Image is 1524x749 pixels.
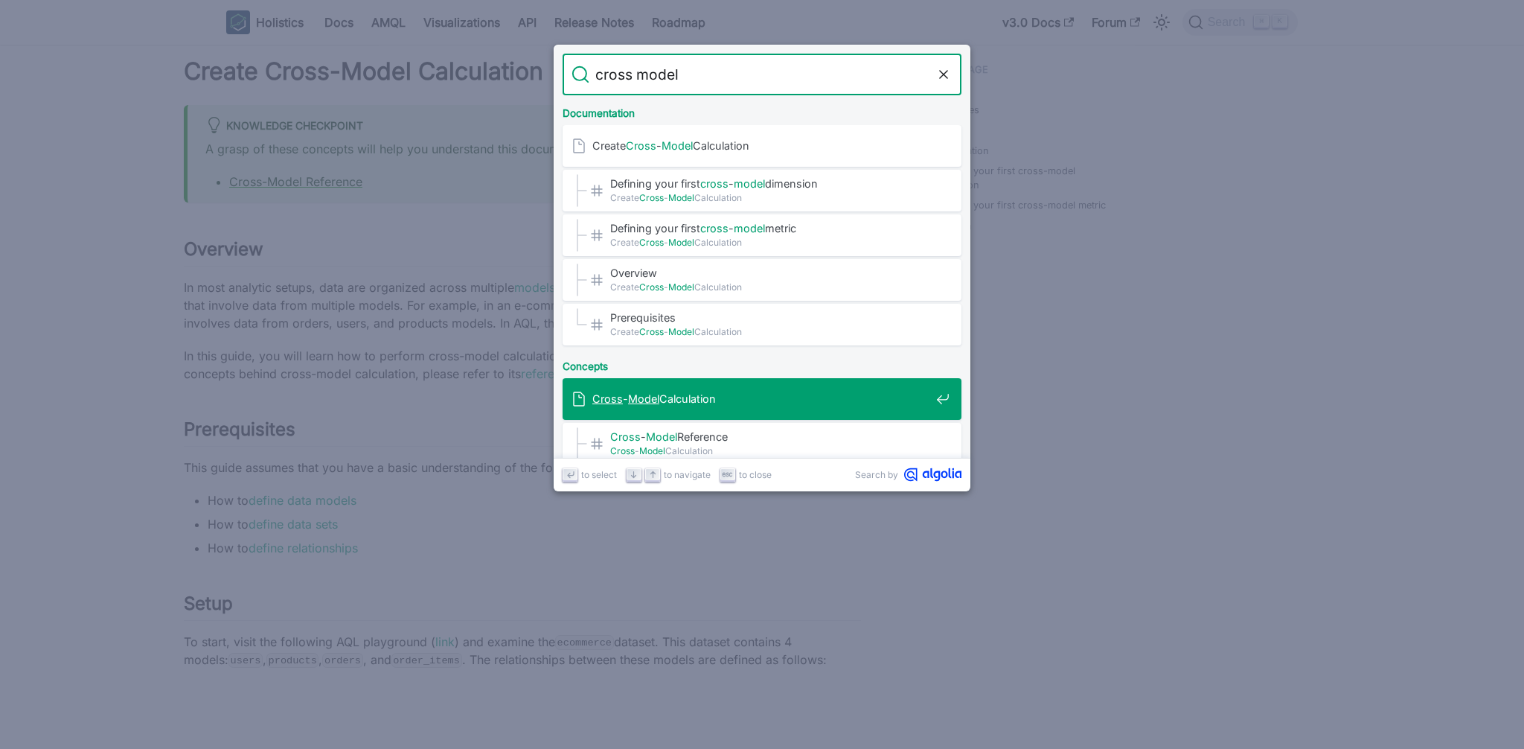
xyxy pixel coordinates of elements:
[565,469,576,480] svg: Enter key
[664,468,711,482] span: to navigate
[560,348,964,378] div: Concepts
[628,469,639,480] svg: Arrow down
[639,281,664,293] mark: Cross
[639,445,665,456] mark: Model
[662,139,693,152] mark: Model
[646,430,677,443] mark: Model
[610,235,930,249] span: Create - Calculation
[610,280,930,294] span: Create - Calculation
[700,222,729,235] mark: cross
[628,392,659,405] mark: Model
[610,176,930,191] span: Defining your first - dimension​
[935,66,952,83] button: Clear the query
[639,326,664,337] mark: Cross
[563,423,961,465] a: Cross-ModelReference​Cross-ModelCalculation
[647,469,659,480] svg: Arrow up
[855,468,898,482] span: Search by
[722,469,733,480] svg: Escape key
[592,392,623,405] mark: Cross
[610,266,930,280] span: Overview​
[855,468,961,482] a: Search byAlgolia
[563,214,961,256] a: Defining your firstcross-modelmetric​CreateCross-ModelCalculation
[610,191,930,205] span: Create - Calculation
[904,468,961,482] svg: Algolia
[668,237,694,248] mark: Model
[610,430,641,443] mark: Cross
[668,281,694,293] mark: Model
[581,468,617,482] span: to select
[610,325,930,339] span: Create - Calculation
[610,310,930,325] span: Prerequisites​
[563,304,961,345] a: Prerequisites​CreateCross-ModelCalculation
[700,177,729,190] mark: cross
[563,170,961,211] a: Defining your firstcross-modeldimension​CreateCross-ModelCalculation
[668,192,694,203] mark: Model
[668,326,694,337] mark: Model
[734,177,765,190] mark: model
[563,378,961,420] a: Cross-ModelCalculation
[589,54,935,95] input: Search docs
[610,430,930,444] span: - Reference​
[560,95,964,125] div: Documentation
[739,468,772,482] span: to close
[592,392,930,406] span: - Calculation
[610,444,930,458] span: - Calculation
[626,139,656,152] mark: Cross
[610,445,635,456] mark: Cross
[610,221,930,235] span: Defining your first - metric​
[639,192,664,203] mark: Cross
[734,222,765,235] mark: model
[639,237,664,248] mark: Cross
[563,125,961,167] a: CreateCross-ModelCalculation
[592,138,930,153] span: Create - Calculation
[563,259,961,301] a: Overview​CreateCross-ModelCalculation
